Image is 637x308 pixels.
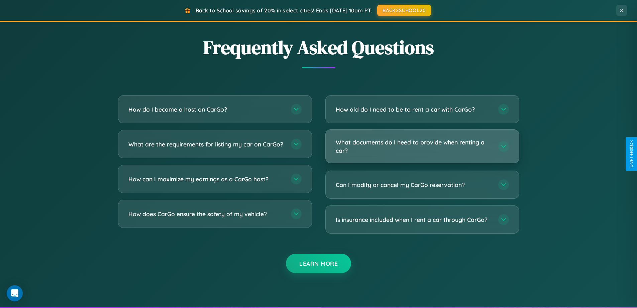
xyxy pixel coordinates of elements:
[336,105,492,114] h3: How old do I need to be to rent a car with CarGo?
[377,5,431,16] button: BACK2SCHOOL20
[118,35,519,60] h2: Frequently Asked Questions
[629,140,634,168] div: Give Feedback
[128,175,284,183] h3: How can I maximize my earnings as a CarGo host?
[196,7,372,14] span: Back to School savings of 20% in select cities! Ends [DATE] 10am PT.
[336,138,492,155] h3: What documents do I need to provide when renting a car?
[336,181,492,189] h3: Can I modify or cancel my CarGo reservation?
[128,210,284,218] h3: How does CarGo ensure the safety of my vehicle?
[336,215,492,224] h3: Is insurance included when I rent a car through CarGo?
[7,285,23,301] div: Open Intercom Messenger
[128,105,284,114] h3: How do I become a host on CarGo?
[128,140,284,148] h3: What are the requirements for listing my car on CarGo?
[286,254,351,273] button: Learn More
